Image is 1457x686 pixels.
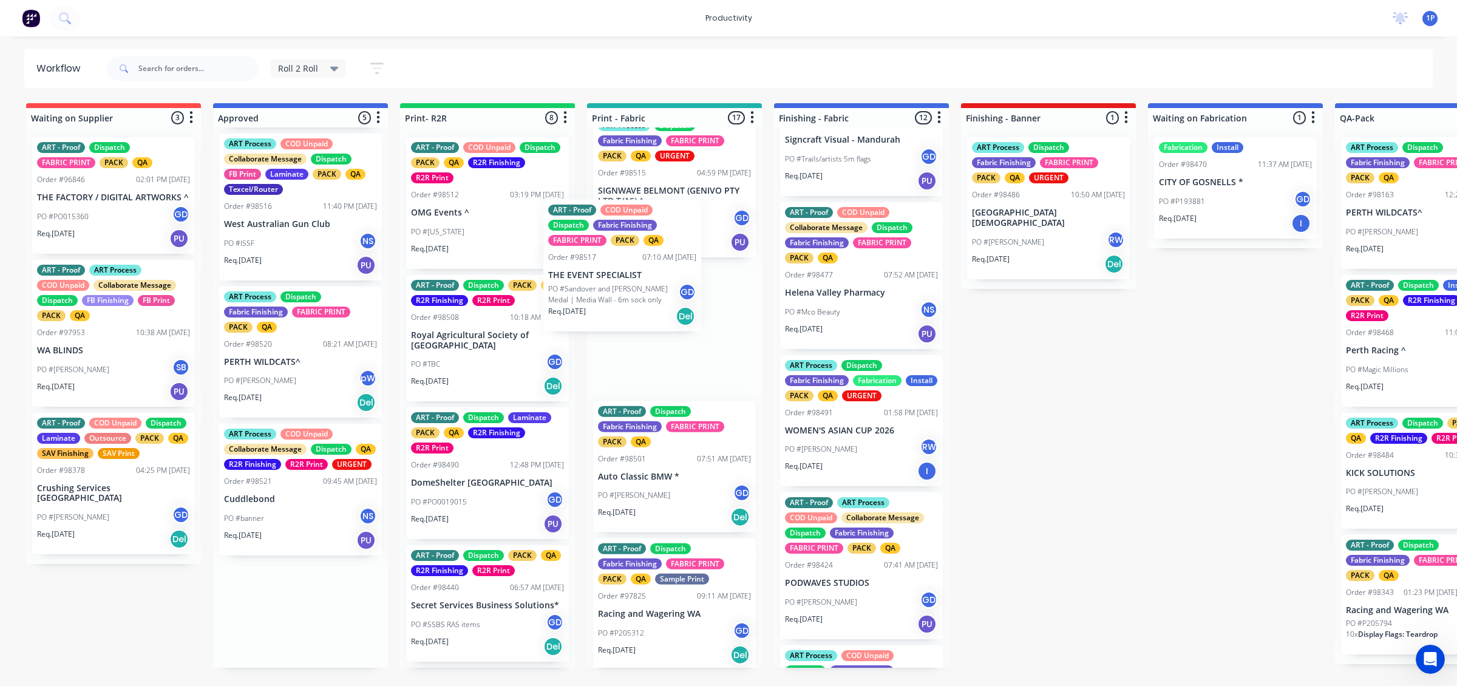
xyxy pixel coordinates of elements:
div: Workflow [36,61,86,76]
div: productivity [699,9,758,27]
iframe: Intercom live chat [1416,645,1445,674]
span: 1P [1426,13,1435,24]
span: Roll 2 Roll [278,62,318,75]
input: Search for orders... [138,56,259,81]
img: Factory [22,9,40,27]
